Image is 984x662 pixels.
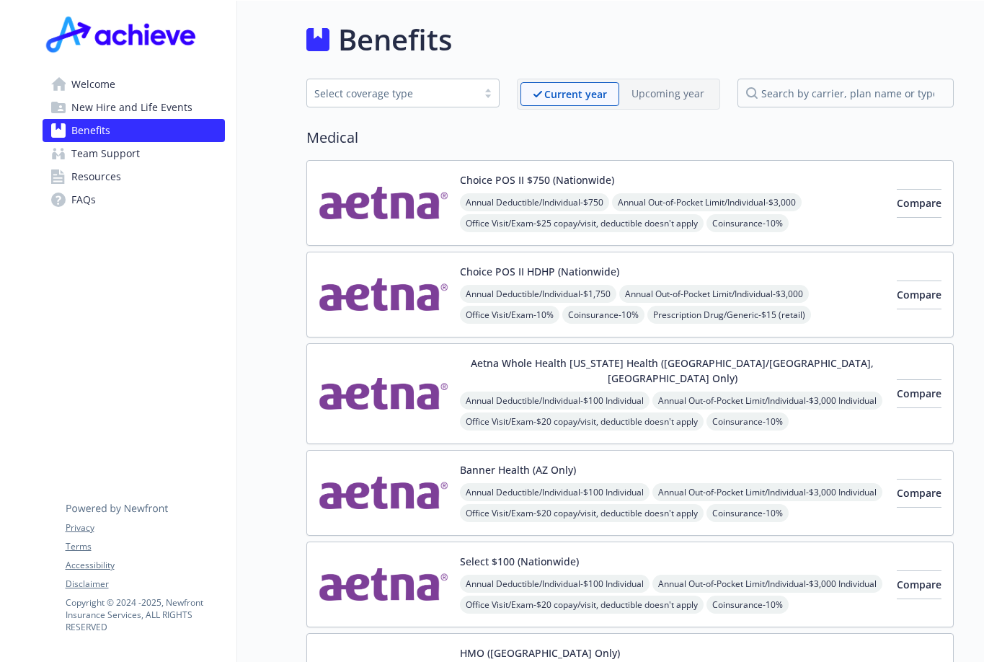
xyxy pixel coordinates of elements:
[319,172,448,234] img: Aetna Inc carrier logo
[71,188,96,211] span: FAQs
[43,188,225,211] a: FAQs
[43,73,225,96] a: Welcome
[460,483,650,501] span: Annual Deductible/Individual - $100 Individual
[43,142,225,165] a: Team Support
[562,306,644,324] span: Coinsurance - 10%
[71,73,115,96] span: Welcome
[897,570,941,599] button: Compare
[338,18,452,61] h1: Benefits
[460,264,619,279] button: Choice POS II HDHP (Nationwide)
[897,578,941,591] span: Compare
[897,288,941,301] span: Compare
[647,306,811,324] span: Prescription Drug/Generic - $15 (retail)
[460,462,576,477] button: Banner Health (AZ Only)
[460,504,704,522] span: Office Visit/Exam - $20 copay/visit, deductible doesn't apply
[460,285,616,303] span: Annual Deductible/Individual - $1,750
[460,193,609,211] span: Annual Deductible/Individual - $750
[652,483,882,501] span: Annual Out-of-Pocket Limit/Individual - $3,000 Individual
[319,356,448,432] img: Aetna Inc carrier logo
[460,554,579,569] button: Select $100 (Nationwide)
[897,379,941,408] button: Compare
[897,479,941,508] button: Compare
[460,575,650,593] span: Annual Deductible/Individual - $100 Individual
[897,387,941,400] span: Compare
[619,285,809,303] span: Annual Out-of-Pocket Limit/Individual - $3,000
[460,214,704,232] span: Office Visit/Exam - $25 copay/visit, deductible doesn't apply
[319,462,448,524] img: Aetna Inc carrier logo
[897,486,941,500] span: Compare
[314,86,470,101] div: Select coverage type
[71,119,110,142] span: Benefits
[71,142,140,165] span: Team Support
[706,596,789,614] span: Coinsurance - 10%
[652,392,882,410] span: Annual Out-of-Pocket Limit/Individual - $3,000 Individual
[460,306,559,324] span: Office Visit/Exam - 10%
[460,412,704,431] span: Office Visit/Exam - $20 copay/visit, deductible doesn't apply
[897,281,941,309] button: Compare
[706,412,789,431] span: Coinsurance - 10%
[897,189,941,218] button: Compare
[460,356,885,386] button: Aetna Whole Health [US_STATE] Health ([GEOGRAPHIC_DATA]/[GEOGRAPHIC_DATA], [GEOGRAPHIC_DATA] Only)
[319,554,448,615] img: Aetna Inc carrier logo
[652,575,882,593] span: Annual Out-of-Pocket Limit/Individual - $3,000 Individual
[631,86,704,101] p: Upcoming year
[43,119,225,142] a: Benefits
[306,127,954,149] h2: Medical
[460,645,620,661] button: HMO ([GEOGRAPHIC_DATA] Only)
[71,165,121,188] span: Resources
[66,578,224,591] a: Disclaimer
[460,172,614,187] button: Choice POS II $750 (Nationwide)
[66,540,224,553] a: Terms
[612,193,802,211] span: Annual Out-of-Pocket Limit/Individual - $3,000
[544,87,607,102] p: Current year
[71,96,192,119] span: New Hire and Life Events
[66,521,224,534] a: Privacy
[319,264,448,325] img: Aetna Inc carrier logo
[43,165,225,188] a: Resources
[66,596,224,633] p: Copyright © 2024 - 2025 , Newfront Insurance Services, ALL RIGHTS RESERVED
[460,392,650,410] span: Annual Deductible/Individual - $100 Individual
[66,559,224,572] a: Accessibility
[619,82,717,106] span: Upcoming year
[460,596,704,614] span: Office Visit/Exam - $20 copay/visit, deductible doesn't apply
[737,79,954,107] input: search by carrier, plan name or type
[706,504,789,522] span: Coinsurance - 10%
[897,196,941,210] span: Compare
[43,96,225,119] a: New Hire and Life Events
[706,214,789,232] span: Coinsurance - 10%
